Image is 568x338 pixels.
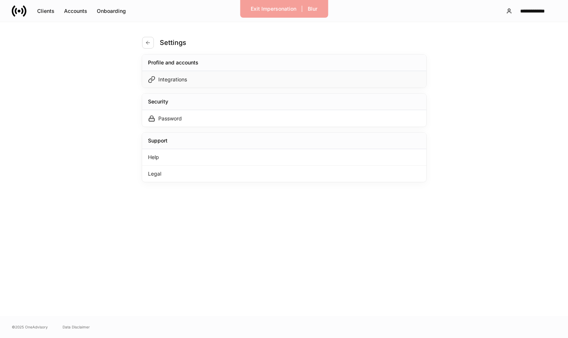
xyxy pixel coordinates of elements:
button: Accounts [59,5,92,17]
h4: Settings [160,38,186,47]
button: Exit Impersonation [246,3,301,15]
div: Exit Impersonation [251,5,296,13]
a: Data Disclaimer [63,324,90,330]
div: Help [142,149,426,166]
div: Accounts [64,7,87,15]
div: Legal [142,166,426,182]
div: Profile and accounts [148,59,198,66]
div: Support [148,137,167,144]
button: Blur [303,3,322,15]
div: Integrations [158,76,187,83]
span: © 2025 OneAdvisory [12,324,48,330]
div: Clients [37,7,54,15]
button: Clients [32,5,59,17]
div: Onboarding [97,7,126,15]
div: Blur [308,5,317,13]
div: Password [158,115,182,122]
button: Onboarding [92,5,131,17]
div: Security [148,98,168,105]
